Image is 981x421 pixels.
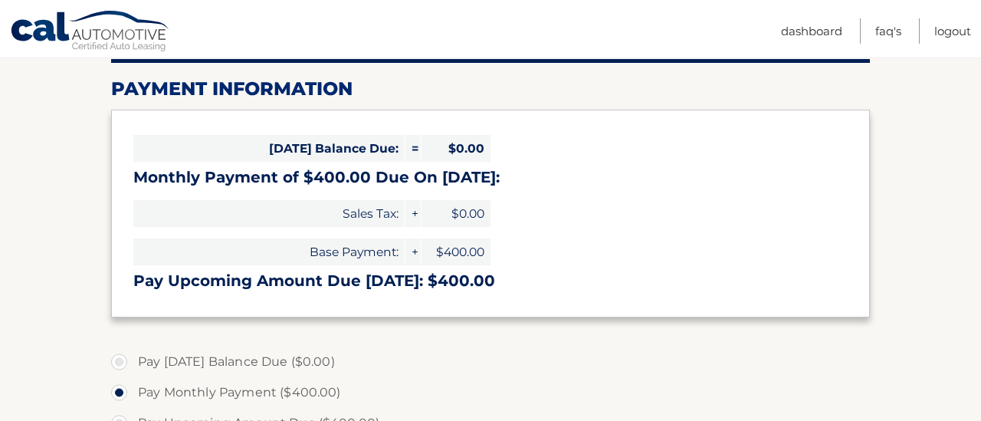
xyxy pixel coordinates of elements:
span: $0.00 [422,200,490,227]
span: + [405,238,421,265]
a: Cal Automotive [10,10,171,54]
a: Dashboard [781,18,842,44]
h3: Pay Upcoming Amount Due [DATE]: $400.00 [133,271,848,291]
span: $0.00 [422,135,490,162]
h2: Payment Information [111,77,870,100]
span: = [405,135,421,162]
a: Logout [934,18,971,44]
span: $400.00 [422,238,490,265]
h3: Monthly Payment of $400.00 Due On [DATE]: [133,168,848,187]
label: Pay Monthly Payment ($400.00) [111,377,870,408]
span: + [405,200,421,227]
label: Pay [DATE] Balance Due ($0.00) [111,347,870,377]
span: Base Payment: [133,238,405,265]
span: [DATE] Balance Due: [133,135,405,162]
a: FAQ's [875,18,901,44]
span: Sales Tax: [133,200,405,227]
